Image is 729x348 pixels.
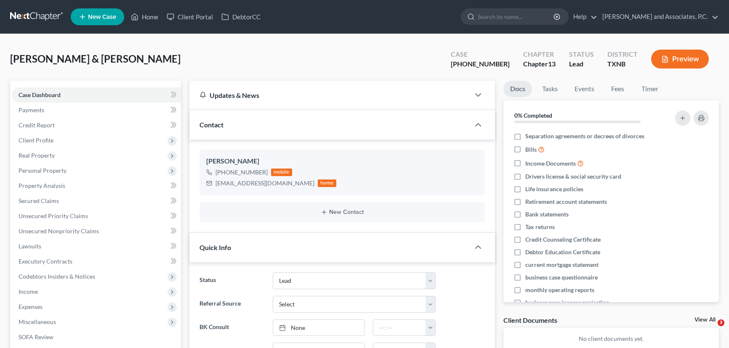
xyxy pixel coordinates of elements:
[19,243,41,250] span: Lawsuits
[523,59,556,69] div: Chapter
[12,193,181,208] a: Secured Claims
[503,81,532,97] a: Docs
[525,172,621,181] span: Drivers license & social security card
[607,50,638,59] div: District
[216,168,268,177] div: [PHONE_NUMBER]
[162,9,217,24] a: Client Portal
[318,179,336,187] div: home
[19,106,44,113] span: Payments
[635,81,665,97] a: Timer
[19,152,55,159] span: Real Property
[19,212,88,219] span: Unsecured Priority Claims
[525,132,644,140] span: Separation agreements or decrees of divorces
[206,209,478,216] button: New Contact
[195,296,269,313] label: Referral Source
[206,156,478,166] div: [PERSON_NAME]
[19,91,61,98] span: Case Dashboard
[127,9,162,24] a: Home
[12,330,181,345] a: SOFA Review
[451,50,510,59] div: Case
[598,9,718,24] a: [PERSON_NAME] and Associates, P.C.
[19,197,59,204] span: Secured Claims
[694,317,716,323] a: View All
[12,239,181,254] a: Lawsuits
[19,288,38,295] span: Income
[525,286,594,294] span: monthly operating reports
[525,210,569,219] span: Bank statements
[88,14,116,20] span: New Case
[195,272,269,289] label: Status
[478,9,555,24] input: Search by name...
[19,333,53,340] span: SOFA Review
[535,81,564,97] a: Tasks
[525,198,607,206] span: Retirement account statements
[503,316,557,324] div: Client Documents
[525,159,576,168] span: Income Documents
[525,248,600,256] span: Debtor Education Certificate
[525,273,598,282] span: business case questionnaire
[12,224,181,239] a: Unsecured Nonpriority Claims
[718,319,724,326] span: 3
[12,178,181,193] a: Property Analysis
[19,121,55,129] span: Credit Report
[200,121,223,129] span: Contact
[525,145,537,154] span: Bills
[569,9,597,24] a: Help
[607,59,638,69] div: TXNB
[19,227,99,235] span: Unsecured Nonpriority Claims
[12,118,181,133] a: Credit Report
[19,258,72,265] span: Executory Contracts
[19,167,67,174] span: Personal Property
[216,179,314,187] div: [EMAIL_ADDRESS][DOMAIN_NAME]
[273,320,364,336] a: None
[525,235,601,244] span: Credit Counseling Certificate
[12,208,181,224] a: Unsecured Priority Claims
[19,303,43,310] span: Expenses
[700,319,721,340] iframe: Intercom live chat
[651,50,709,69] button: Preview
[12,87,181,103] a: Case Dashboard
[525,298,609,307] span: business case income projection
[525,223,555,231] span: Tax returns
[10,53,181,65] span: [PERSON_NAME] & [PERSON_NAME]
[12,103,181,118] a: Payments
[19,318,56,325] span: Miscellaneous
[569,59,594,69] div: Lead
[19,273,95,280] span: Codebtors Insiders & Notices
[19,137,53,144] span: Client Profile
[510,335,713,343] p: No client documents yet.
[514,112,552,119] strong: 0% Completed
[523,50,556,59] div: Chapter
[604,81,631,97] a: Fees
[19,182,65,189] span: Property Analysis
[548,60,556,68] span: 13
[200,243,231,251] span: Quick Info
[451,59,510,69] div: [PHONE_NUMBER]
[271,169,292,176] div: mobile
[525,261,599,269] span: current mortgage statement
[195,319,269,336] label: BK Consult
[200,91,460,100] div: Updates & News
[217,9,265,24] a: DebtorCC
[568,81,601,97] a: Events
[373,320,426,336] input: -- : --
[525,185,583,193] span: Life insurance policies
[12,254,181,269] a: Executory Contracts
[569,50,594,59] div: Status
